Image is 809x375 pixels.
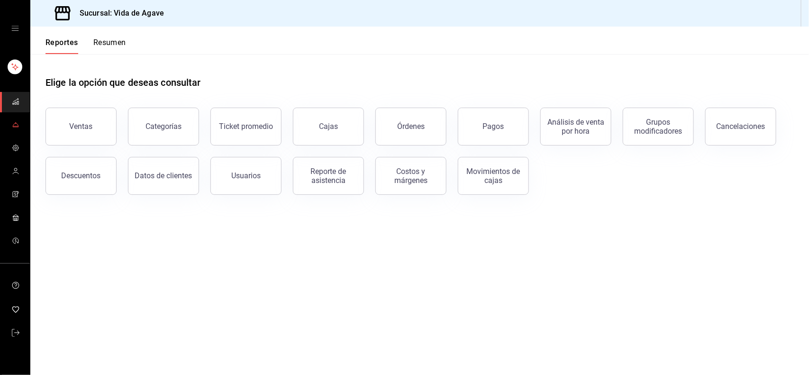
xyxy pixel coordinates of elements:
[705,108,776,146] button: Cancelaciones
[45,75,201,90] h1: Elige la opción que deseas consultar
[397,122,425,131] div: Órdenes
[540,108,611,146] button: Análisis de venta por hora
[135,171,192,180] div: Datos de clientes
[145,122,182,131] div: Categorías
[219,122,273,131] div: Ticket promedio
[210,157,282,195] button: Usuarios
[483,122,504,131] div: Pagos
[293,157,364,195] button: Reporte de asistencia
[45,108,117,146] button: Ventas
[382,167,440,185] div: Costos y márgenes
[546,118,605,136] div: Análisis de venta por hora
[319,122,338,131] div: Cajas
[629,118,688,136] div: Grupos modificadores
[717,122,765,131] div: Cancelaciones
[375,108,446,146] button: Órdenes
[11,25,19,32] button: open drawer
[128,108,199,146] button: Categorías
[375,157,446,195] button: Costos y márgenes
[299,167,358,185] div: Reporte de asistencia
[458,108,529,146] button: Pagos
[210,108,282,146] button: Ticket promedio
[72,8,164,19] h3: Sucursal: Vida de Agave
[231,171,261,180] div: Usuarios
[458,157,529,195] button: Movimientos de cajas
[45,38,126,54] div: navigation tabs
[45,157,117,195] button: Descuentos
[293,108,364,146] button: Cajas
[128,157,199,195] button: Datos de clientes
[623,108,694,146] button: Grupos modificadores
[62,171,101,180] div: Descuentos
[93,38,126,54] button: Resumen
[70,122,93,131] div: Ventas
[45,38,78,54] button: Reportes
[464,167,523,185] div: Movimientos de cajas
